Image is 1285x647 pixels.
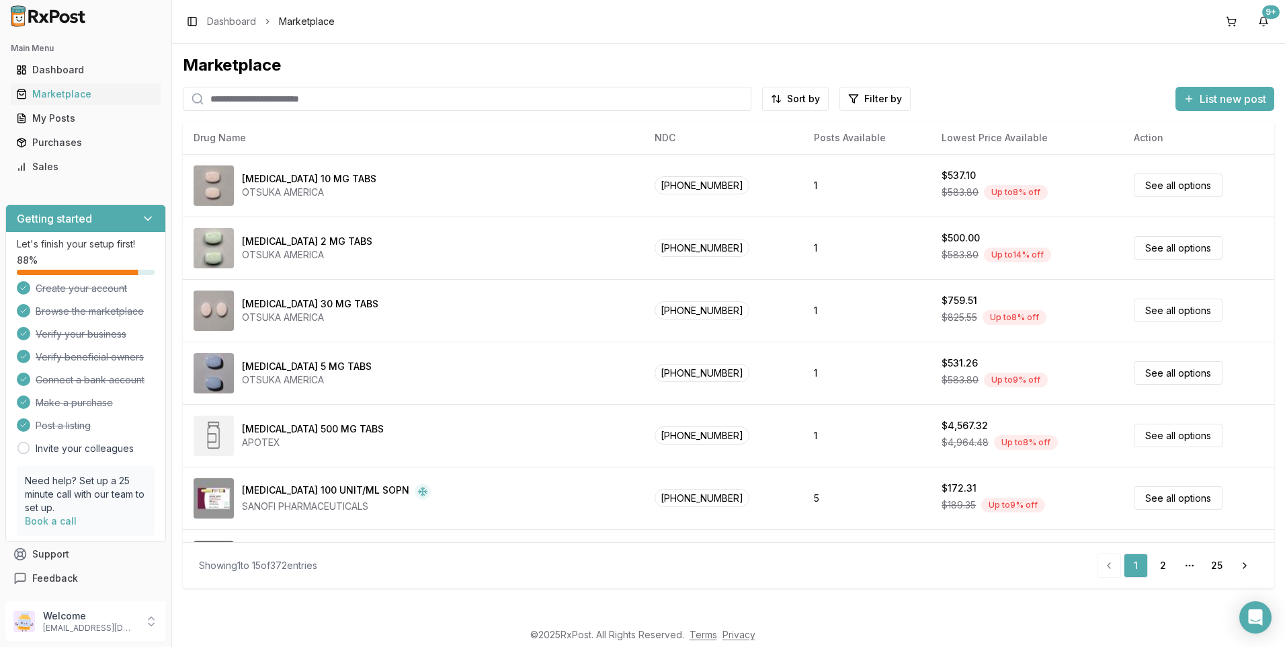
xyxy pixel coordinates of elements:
img: RxPost Logo [5,5,91,27]
h2: Main Menu [11,43,161,54]
span: [PHONE_NUMBER] [655,176,749,194]
div: Sales [16,160,155,174]
p: Need help? Set up a 25 minute call with our team to set up. [25,474,147,515]
a: 2 [1151,554,1175,578]
div: $759.51 [942,294,977,307]
img: Abilify 10 MG TABS [194,165,234,206]
div: Open Intercom Messenger [1239,601,1272,634]
div: Purchases [16,136,155,149]
div: Marketplace [16,87,155,101]
a: Terms [690,629,717,640]
span: Connect a bank account [36,373,144,387]
div: [MEDICAL_DATA] 10 MG TABS [242,172,376,186]
span: Verify your business [36,328,126,341]
td: 1 [803,154,931,217]
button: Support [5,542,166,566]
span: $189.35 [942,498,976,512]
span: $4,964.48 [942,436,989,449]
td: 5 [803,467,931,529]
div: Up to 8 % off [994,435,1058,450]
div: My Posts [16,112,155,125]
span: [PHONE_NUMBER] [655,364,749,382]
a: Dashboard [11,58,161,82]
a: See all options [1134,236,1222,260]
span: Post a listing [36,419,91,432]
div: OTSUKA AMERICA [242,373,372,387]
a: See all options [1134,486,1222,510]
div: [MEDICAL_DATA] 30 MG TABS [242,297,378,311]
a: Marketplace [11,82,161,106]
span: Filter by [864,92,902,106]
div: $172.31 [942,482,977,495]
th: Lowest Price Available [931,122,1123,154]
th: NDC [644,122,803,154]
button: 9+ [1253,11,1274,32]
a: Invite your colleagues [36,442,134,455]
span: $583.80 [942,248,979,262]
div: Up to 9 % off [984,373,1048,387]
div: $4,567.32 [942,419,988,432]
a: Sales [11,155,161,179]
span: [PHONE_NUMBER] [655,426,749,445]
h3: Getting started [17,211,92,227]
span: Feedback [32,572,78,585]
button: Purchases [5,132,166,153]
img: Afrezza 4 UNIT POWD [194,541,234,581]
td: 2 [803,529,931,592]
span: Browse the marketplace [36,305,144,318]
div: OTSUKA AMERICA [242,248,372,262]
span: $583.80 [942,373,979,387]
a: Go to next page [1231,554,1258,578]
div: [MEDICAL_DATA] 500 MG TABS [242,422,384,436]
p: Welcome [43,609,136,623]
th: Action [1123,122,1274,154]
td: 1 [803,217,931,279]
img: Abilify 30 MG TABS [194,291,234,331]
p: [EMAIL_ADDRESS][DOMAIN_NAME] [43,623,136,634]
div: $500.00 [942,231,980,245]
a: 1 [1124,554,1148,578]
button: Marketplace [5,83,166,105]
div: Up to 8 % off [984,185,1048,200]
div: $531.26 [942,356,978,370]
span: $583.80 [942,186,979,199]
span: [PHONE_NUMBER] [655,489,749,507]
th: Posts Available [803,122,931,154]
span: $825.55 [942,311,977,324]
div: $537.10 [942,169,976,182]
span: [PHONE_NUMBER] [655,239,749,257]
img: User avatar [13,611,35,632]
button: List new post [1175,87,1274,111]
span: 88 % [17,254,38,267]
img: Abiraterone Acetate 500 MG TABS [194,416,234,456]
button: Filter by [839,87,911,111]
a: Purchases [11,130,161,155]
div: OTSUKA AMERICA [242,311,378,324]
td: 1 [803,279,931,342]
span: Sort by [787,92,820,106]
a: See all options [1134,174,1222,197]
span: [PHONE_NUMBER] [655,301,749,319]
nav: breadcrumb [207,15,335,28]
span: List new post [1200,91,1266,107]
a: List new post [1175,93,1274,107]
span: Verify beneficial owners [36,350,144,364]
div: OTSUKA AMERICA [242,186,376,199]
th: Drug Name [183,122,644,154]
a: See all options [1134,299,1222,322]
button: Sort by [762,87,829,111]
button: Feedback [5,566,166,591]
div: [MEDICAL_DATA] 100 UNIT/ML SOPN [242,484,409,500]
td: 1 [803,342,931,404]
nav: pagination [1097,554,1258,578]
span: Make a purchase [36,396,113,410]
div: [MEDICAL_DATA] 5 MG TABS [242,360,372,373]
div: Showing 1 to 15 of 372 entries [199,559,317,572]
div: Up to 9 % off [981,498,1045,512]
span: Create your account [36,282,127,295]
a: Book a call [25,515,77,527]
div: SANOFI PHARMACEUTICALS [242,500,431,513]
a: My Posts [11,106,161,130]
img: Admelog SoloStar 100 UNIT/ML SOPN [194,478,234,519]
div: Up to 14 % off [984,248,1051,262]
